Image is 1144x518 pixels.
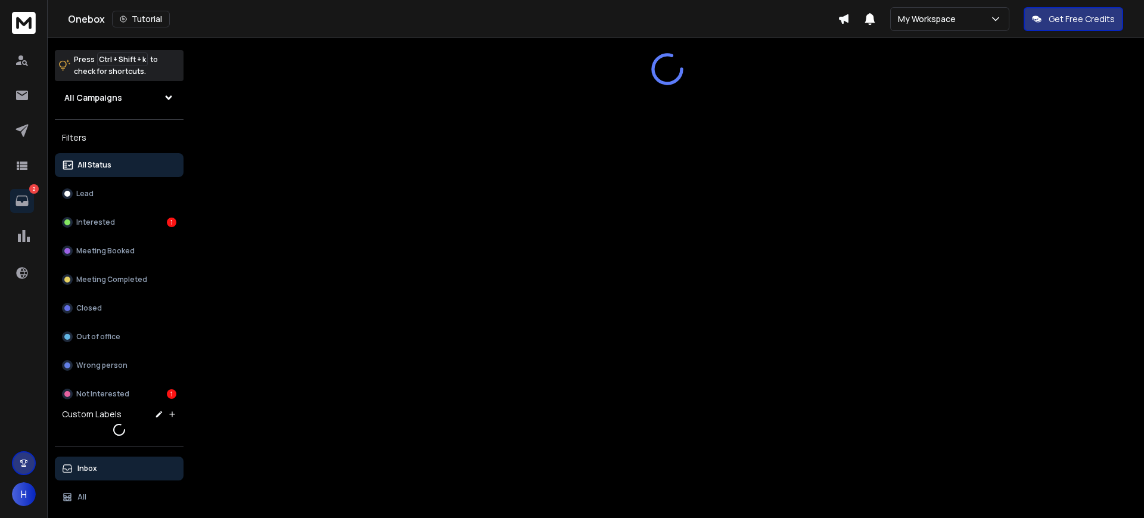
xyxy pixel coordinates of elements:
[112,11,170,27] button: Tutorial
[77,464,97,473] p: Inbox
[76,275,147,284] p: Meeting Completed
[167,389,176,399] div: 1
[167,218,176,227] div: 1
[1024,7,1123,31] button: Get Free Credits
[97,52,148,66] span: Ctrl + Shift + k
[29,184,39,194] p: 2
[1049,13,1115,25] p: Get Free Credits
[55,129,184,146] h3: Filters
[55,268,184,291] button: Meeting Completed
[55,210,184,234] button: Interested1
[898,13,960,25] p: My Workspace
[55,353,184,377] button: Wrong person
[76,332,120,342] p: Out of office
[76,361,128,370] p: Wrong person
[55,325,184,349] button: Out of office
[77,492,86,502] p: All
[10,189,34,213] a: 2
[55,382,184,406] button: Not Interested1
[64,92,122,104] h1: All Campaigns
[55,182,184,206] button: Lead
[76,303,102,313] p: Closed
[62,408,122,420] h3: Custom Labels
[77,160,111,170] p: All Status
[12,482,36,506] button: H
[76,246,135,256] p: Meeting Booked
[76,189,94,198] p: Lead
[55,296,184,320] button: Closed
[55,86,184,110] button: All Campaigns
[76,218,115,227] p: Interested
[68,11,838,27] div: Onebox
[55,153,184,177] button: All Status
[55,457,184,480] button: Inbox
[55,485,184,509] button: All
[55,239,184,263] button: Meeting Booked
[74,54,158,77] p: Press to check for shortcuts.
[76,389,129,399] p: Not Interested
